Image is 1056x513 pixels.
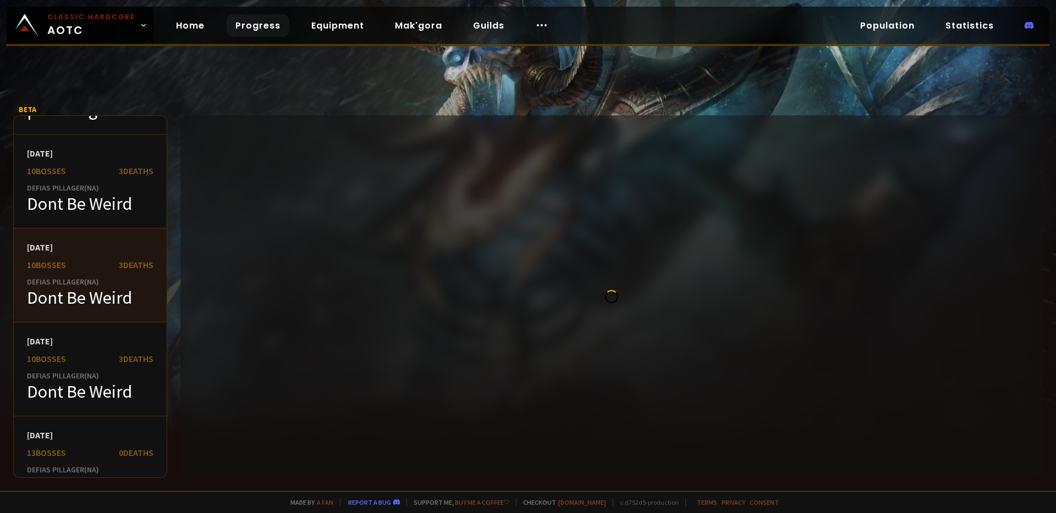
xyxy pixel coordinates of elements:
[317,498,333,506] a: a fan
[27,148,153,159] div: [DATE]
[284,498,333,506] span: Made by
[27,287,153,309] div: Dont Be Weird
[27,430,153,440] div: [DATE]
[27,183,153,193] div: Defias Pillager ( NA )
[7,7,154,44] a: Classic HardcoreAOTC
[27,465,153,475] div: Defias Pillager ( NA )
[27,259,66,270] div: 10 bosses
[386,14,451,37] a: Mak'gora
[27,381,153,403] div: Dont Be Weird
[455,498,509,506] a: Buy me a coffee
[27,193,153,215] div: Dont Be Weird
[27,336,153,347] div: [DATE]
[27,277,153,287] div: Defias Pillager ( NA )
[27,475,153,497] div: petri on god
[119,259,153,270] div: 3 Deaths
[27,353,66,364] div: 10 bosses
[722,498,745,506] a: Privacy
[750,498,779,506] a: Consent
[47,12,135,38] span: AOTC
[119,165,153,176] div: 3 Deaths
[348,498,391,506] a: Report a bug
[27,447,66,458] div: 13 bosses
[464,14,513,37] a: Guilds
[119,447,153,458] div: 0 Deaths
[47,12,135,22] small: Classic Hardcore
[227,14,289,37] a: Progress
[558,498,606,506] a: [DOMAIN_NAME]
[302,14,373,37] a: Equipment
[613,498,679,506] span: v. d752d5 - production
[119,353,153,364] div: 3 Deaths
[27,371,153,381] div: Defias Pillager ( NA )
[937,14,1003,37] a: Statistics
[167,14,213,37] a: Home
[697,498,717,506] a: Terms
[27,242,153,253] div: [DATE]
[27,165,66,176] div: 10 bosses
[406,498,509,506] span: Support me,
[13,102,42,121] div: BETA
[851,14,923,37] a: Population
[516,498,606,506] span: Checkout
